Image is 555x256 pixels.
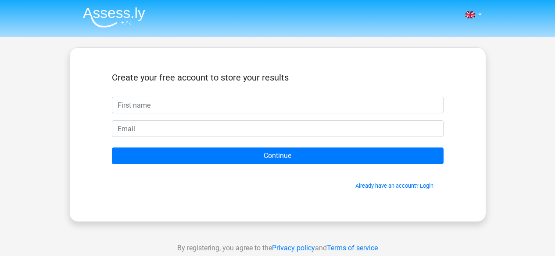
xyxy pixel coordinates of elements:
a: Privacy policy [272,244,315,252]
h5: Create your free account to store your results [112,72,444,83]
img: Assessly [83,7,145,28]
a: Terms of service [327,244,378,252]
input: Continue [112,147,444,164]
a: Already have an account? Login [355,182,433,189]
input: Email [112,120,444,137]
input: First name [112,97,444,113]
